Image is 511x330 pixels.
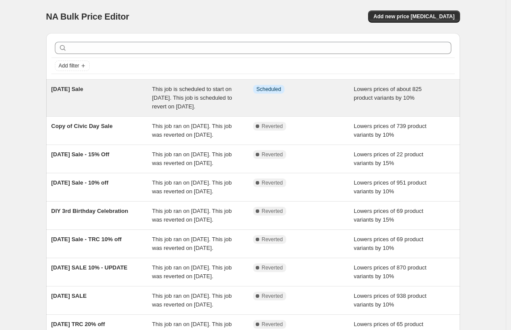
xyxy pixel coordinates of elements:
span: Scheduled [257,86,281,93]
span: [DATE] Sale - TRC 10% off [51,236,122,242]
span: [DATE] Sale - 10% off [51,179,108,186]
span: This job ran on [DATE]. This job was reverted on [DATE]. [152,264,232,279]
button: Add filter [55,61,90,71]
span: [DATE] SALE [51,293,87,299]
span: This job ran on [DATE]. This job was reverted on [DATE]. [152,236,232,251]
span: Lowers prices of 69 product variants by 15% [354,208,423,223]
span: [DATE] Sale [51,86,83,92]
span: DIY 3rd Birthday Celebration [51,208,129,214]
span: Lowers prices of about 825 product variants by 10% [354,86,422,101]
span: Reverted [262,208,283,215]
span: This job ran on [DATE]. This job was reverted on [DATE]. [152,123,232,138]
span: Add filter [59,62,79,69]
span: Reverted [262,264,283,271]
span: This job ran on [DATE]. This job was reverted on [DATE]. [152,151,232,166]
span: This job ran on [DATE]. This job was reverted on [DATE]. [152,179,232,195]
span: Add new price [MEDICAL_DATA] [373,13,454,20]
span: [DATE] TRC 20% off [51,321,105,327]
span: Reverted [262,123,283,130]
span: Lowers prices of 938 product variants by 10% [354,293,426,308]
span: This job ran on [DATE]. This job was reverted on [DATE]. [152,293,232,308]
span: Reverted [262,151,283,158]
span: Copy of Civic Day Sale [51,123,113,129]
span: Lowers prices of 951 product variants by 10% [354,179,426,195]
span: Lowers prices of 739 product variants by 10% [354,123,426,138]
span: Reverted [262,321,283,328]
span: This job ran on [DATE]. This job was reverted on [DATE]. [152,208,232,223]
button: Add new price [MEDICAL_DATA] [368,10,460,23]
span: [DATE] Sale - 15% Off [51,151,109,158]
span: Lowers prices of 22 product variants by 15% [354,151,423,166]
span: [DATE] SALE 10% - UPDATE [51,264,128,271]
span: Reverted [262,293,283,300]
span: Reverted [262,179,283,186]
span: This job is scheduled to start on [DATE]. This job is scheduled to revert on [DATE]. [152,86,232,110]
span: Lowers prices of 870 product variants by 10% [354,264,426,279]
span: NA Bulk Price Editor [46,12,129,21]
span: Reverted [262,236,283,243]
span: Lowers prices of 69 product variants by 10% [354,236,423,251]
